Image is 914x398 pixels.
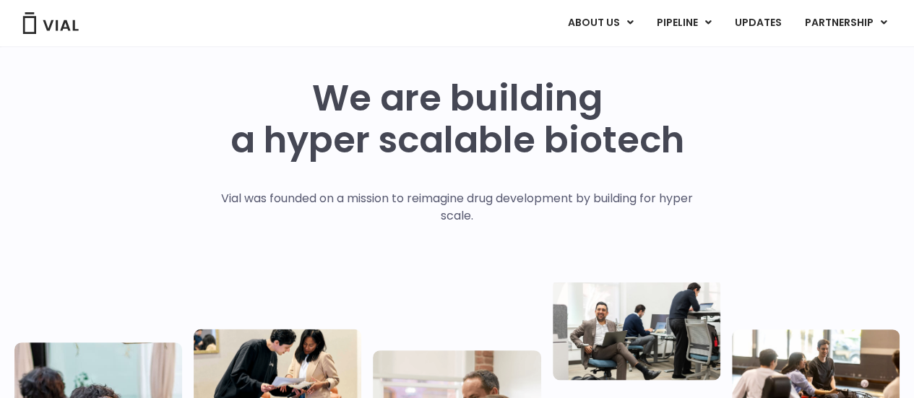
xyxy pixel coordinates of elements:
[793,11,899,35] a: PARTNERSHIPMenu Toggle
[230,77,684,161] h1: We are building a hyper scalable biotech
[645,11,723,35] a: PIPELINEMenu Toggle
[206,190,708,225] p: Vial was founded on a mission to reimagine drug development by building for hyper scale.
[723,11,793,35] a: UPDATES
[553,279,720,380] img: Three people working in an office
[556,11,644,35] a: ABOUT USMenu Toggle
[22,12,79,34] img: Vial Logo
